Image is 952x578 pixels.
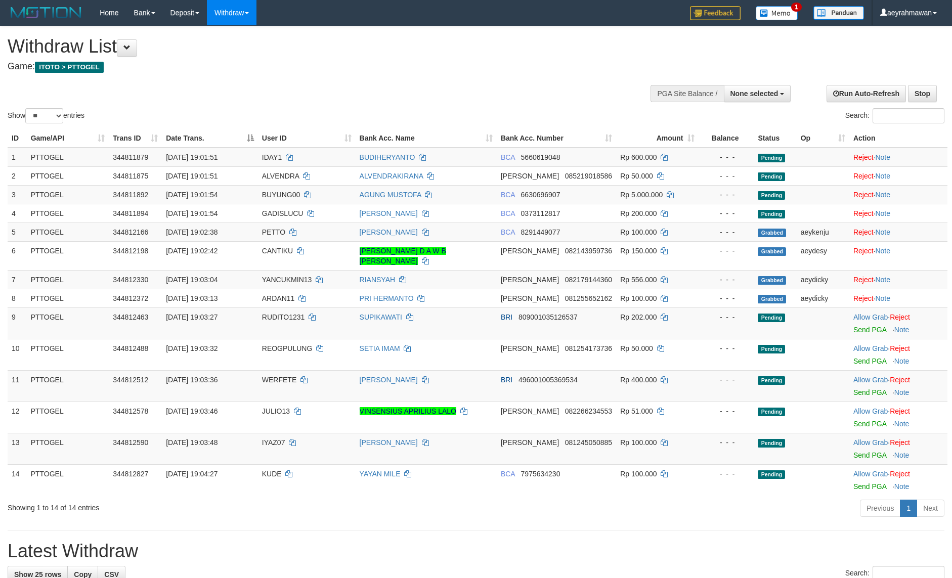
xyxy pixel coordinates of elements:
a: ALVENDRAKIRANA [360,172,423,180]
span: [DATE] 19:03:48 [166,438,218,447]
span: Rp 202.000 [620,313,657,321]
a: Next [917,500,944,517]
td: 14 [8,464,27,496]
span: [PERSON_NAME] [501,407,559,415]
td: PTTOGEL [27,204,109,223]
span: Pending [758,345,785,353]
th: Balance [699,129,754,148]
div: - - - [703,275,750,285]
span: BCA [501,209,515,217]
td: PTTOGEL [27,223,109,241]
td: · [849,289,947,307]
a: Send PGA [853,482,886,491]
a: Allow Grab [853,438,888,447]
span: BRI [501,313,512,321]
td: 5 [8,223,27,241]
span: Copy 6630696907 to clipboard [521,191,560,199]
a: [PERSON_NAME] [360,438,418,447]
div: - - - [703,171,750,181]
span: Pending [758,408,785,416]
span: IYAZ07 [262,438,285,447]
a: Reject [853,247,874,255]
td: PTTOGEL [27,464,109,496]
a: Send PGA [853,420,886,428]
a: [PERSON_NAME] [360,376,418,384]
span: · [853,313,890,321]
td: PTTOGEL [27,339,109,370]
div: - - - [703,208,750,218]
td: aeykenju [797,223,849,241]
td: PTTOGEL [27,241,109,270]
a: Reject [890,376,910,384]
span: Copy 7975634230 to clipboard [521,470,560,478]
a: Previous [860,500,900,517]
span: Rp 5.000.000 [620,191,663,199]
span: [DATE] 19:01:54 [166,191,218,199]
span: [PERSON_NAME] [501,294,559,302]
td: 9 [8,307,27,339]
span: [DATE] 19:03:04 [166,276,218,284]
span: Rp 100.000 [620,470,657,478]
span: 344812512 [113,376,148,384]
th: ID [8,129,27,148]
td: · [849,148,947,167]
a: Allow Grab [853,376,888,384]
a: RIANSYAH [360,276,396,284]
div: - - - [703,293,750,303]
div: - - - [703,406,750,416]
span: [PERSON_NAME] [501,438,559,447]
span: [DATE] 19:04:27 [166,470,218,478]
a: Reject [853,172,874,180]
th: Amount: activate to sort column ascending [616,129,698,148]
td: 8 [8,289,27,307]
span: Copy 085219018586 to clipboard [565,172,612,180]
td: 1 [8,148,27,167]
span: [DATE] 19:01:54 [166,209,218,217]
span: Rp 51.000 [620,407,653,415]
span: Copy 496001005369534 to clipboard [518,376,578,384]
a: Send PGA [853,357,886,365]
label: Search: [845,108,944,123]
span: 344811879 [113,153,148,161]
span: Grabbed [758,276,786,285]
span: Pending [758,172,785,181]
td: 10 [8,339,27,370]
td: 3 [8,185,27,204]
span: [DATE] 19:02:42 [166,247,218,255]
span: 344812578 [113,407,148,415]
img: MOTION_logo.png [8,5,84,20]
a: Reject [853,294,874,302]
a: Run Auto-Refresh [827,85,906,102]
select: Showentries [25,108,63,123]
span: Copy 5660619048 to clipboard [521,153,560,161]
span: · [853,344,890,352]
td: 13 [8,433,27,464]
td: PTTOGEL [27,270,109,289]
td: 2 [8,166,27,185]
td: · [849,204,947,223]
td: PTTOGEL [27,307,109,339]
td: aeydicky [797,270,849,289]
a: Reject [853,276,874,284]
span: BCA [501,191,515,199]
span: [DATE] 19:03:32 [166,344,218,352]
span: 344812488 [113,344,148,352]
a: Reject [853,153,874,161]
td: · [849,307,947,339]
span: 344811875 [113,172,148,180]
span: [DATE] 19:03:46 [166,407,218,415]
th: Op: activate to sort column ascending [797,129,849,148]
h4: Game: [8,62,625,72]
th: Bank Acc. Name: activate to sort column ascending [356,129,497,148]
a: Note [894,482,910,491]
span: Pending [758,439,785,448]
div: - - - [703,190,750,200]
span: YANCUKMIN13 [262,276,312,284]
span: [PERSON_NAME] [501,247,559,255]
td: 6 [8,241,27,270]
span: Copy 081255652162 to clipboard [565,294,612,302]
span: Rp 100.000 [620,294,657,302]
th: Action [849,129,947,148]
div: - - - [703,469,750,479]
span: 344811892 [113,191,148,199]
